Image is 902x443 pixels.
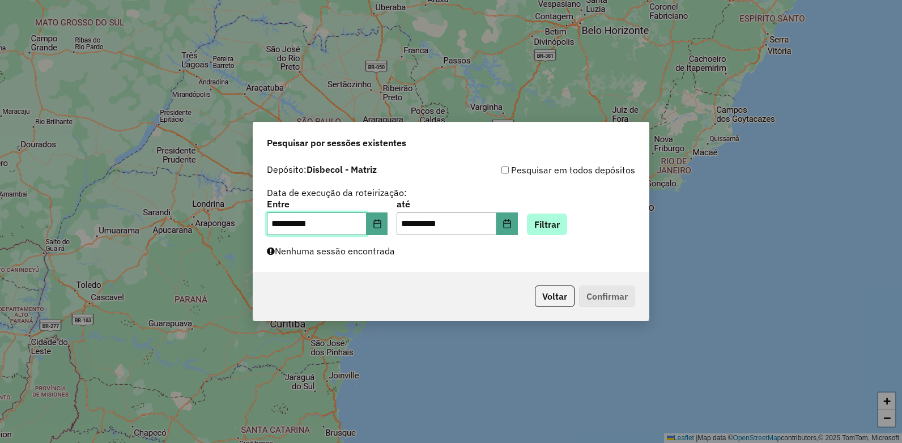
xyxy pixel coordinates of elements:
button: Choose Date [496,212,518,235]
strong: Disbecol - Matriz [307,164,377,175]
button: Choose Date [367,212,388,235]
label: Data de execução da roteirização: [267,186,407,199]
div: Pesquisar em todos depósitos [451,163,635,177]
button: Filtrar [527,214,567,235]
label: Depósito: [267,163,377,176]
label: Nenhuma sessão encontrada [267,244,395,258]
span: Pesquisar por sessões existentes [267,136,406,150]
label: até [397,197,517,211]
label: Entre [267,197,388,211]
button: Voltar [535,286,575,307]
